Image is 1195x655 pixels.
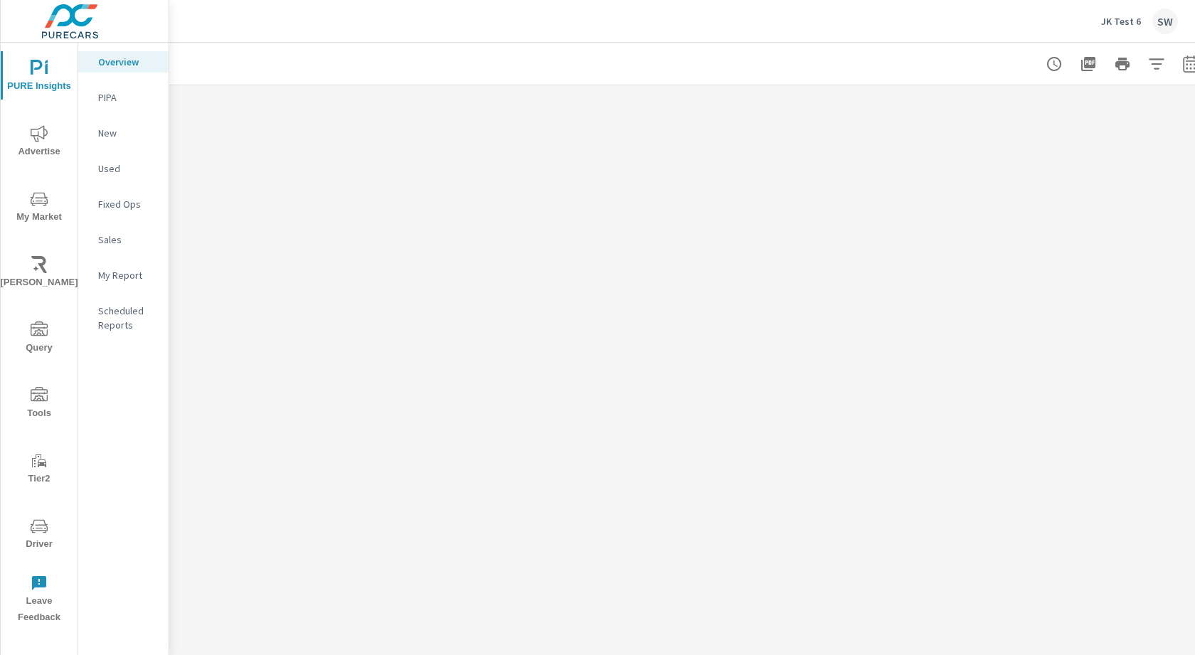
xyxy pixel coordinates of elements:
[5,125,73,160] span: Advertise
[98,268,157,282] p: My Report
[98,197,157,211] p: Fixed Ops
[5,575,73,626] span: Leave Feedback
[78,265,169,286] div: My Report
[5,60,73,95] span: PURE Insights
[1152,9,1178,34] div: SW
[78,122,169,144] div: New
[78,300,169,336] div: Scheduled Reports
[78,193,169,215] div: Fixed Ops
[98,126,157,140] p: New
[98,55,157,69] p: Overview
[98,304,157,332] p: Scheduled Reports
[98,161,157,176] p: Used
[5,191,73,225] span: My Market
[1074,50,1103,78] button: "Export Report to PDF"
[1108,50,1137,78] button: Print Report
[1101,15,1141,28] p: JK Test 6
[98,233,157,247] p: Sales
[5,321,73,356] span: Query
[78,51,169,73] div: Overview
[78,87,169,108] div: PIPA
[5,256,73,291] span: [PERSON_NAME]
[5,387,73,422] span: Tools
[98,90,157,105] p: PIPA
[1142,50,1171,78] button: Apply Filters
[5,452,73,487] span: Tier2
[1,43,78,632] div: nav menu
[78,229,169,250] div: Sales
[5,518,73,553] span: Driver
[78,158,169,179] div: Used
